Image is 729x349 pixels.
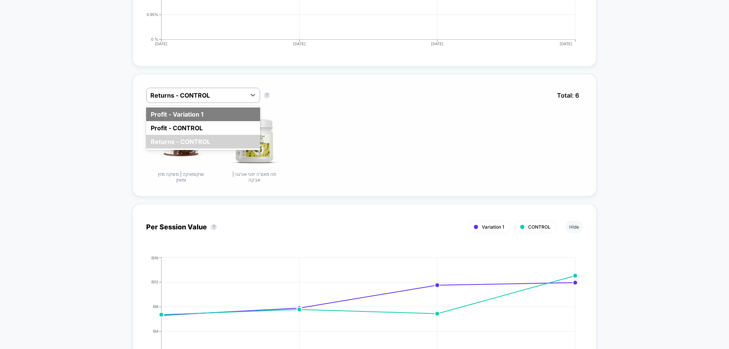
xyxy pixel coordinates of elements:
[482,224,504,230] span: Variation 1
[226,171,283,183] span: תה מאצ’ה יפני אורגני | אבקה
[565,221,583,233] button: Hide
[155,41,167,46] tspan: [DATE]
[431,41,443,46] tspan: [DATE]
[146,107,260,121] div: Profit - Variation 1
[553,88,583,103] span: Total: 6
[153,329,158,333] tspan: ₪4
[151,37,158,41] tspan: 0 %
[293,41,306,46] tspan: [DATE]
[528,224,551,230] span: CONTROL
[151,280,158,284] tspan: ₪12
[151,255,158,260] tspan: ₪16
[153,171,210,183] span: שוקומאקה | משקה מזין ומאזן
[264,92,270,98] button: ?
[153,304,158,309] tspan: ₪8
[211,224,217,230] button: ?
[146,135,260,148] div: Returns - CONTROL
[146,121,260,135] div: Profit - CONTROL
[560,41,573,46] tspan: [DATE]
[147,12,158,17] tspan: 0.95%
